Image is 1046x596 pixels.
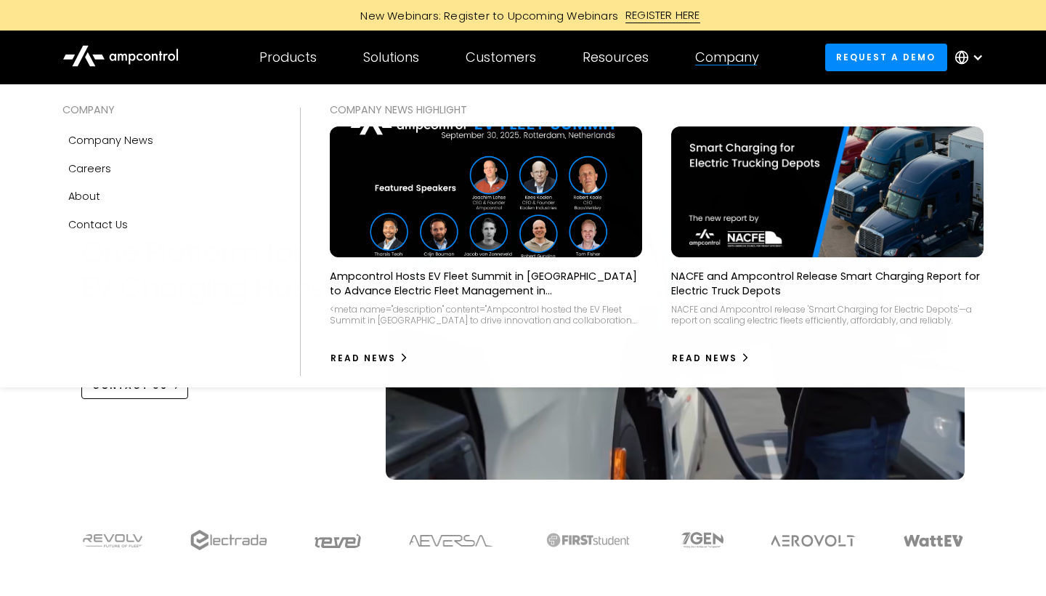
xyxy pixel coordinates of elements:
div: About [68,188,100,204]
div: NACFE and Ampcontrol release 'Smart Charging for Electric Depots'—a report on scaling electric fl... [671,304,984,326]
img: WattEV logo [903,535,964,547]
img: Aerovolt Logo [770,535,856,547]
div: COMPANY [62,102,271,118]
a: Request a demo [825,44,947,71]
a: Read News [330,347,409,370]
div: Company [695,49,759,65]
div: Solutions [363,49,419,65]
div: <meta name="description" content="Ampcontrol hosted the EV Fleet Summit in [GEOGRAPHIC_DATA] to d... [330,304,642,326]
p: Ampcontrol Hosts EV Fleet Summit in [GEOGRAPHIC_DATA] to Advance Electric Fleet Management in [GE... [330,269,642,298]
div: Read News [331,352,396,365]
div: Resources [583,49,649,65]
a: Careers [62,155,271,182]
div: Read News [672,352,737,365]
div: Products [259,49,317,65]
a: Company news [62,126,271,154]
p: NACFE and Ampcontrol Release Smart Charging Report for Electric Truck Depots [671,269,984,298]
div: REGISTER HERE [625,7,700,23]
div: Customers [466,49,536,65]
img: electrada logo [190,530,267,550]
div: Contact Us [68,217,128,233]
a: New Webinars: Register to Upcoming WebinarsREGISTER HERE [196,7,850,23]
a: Read News [671,347,750,370]
div: Careers [68,161,111,177]
a: Contact Us [62,211,271,238]
div: COMPANY NEWS Highlight [330,102,983,118]
div: Company news [68,132,153,148]
div: New Webinars: Register to Upcoming Webinars [346,8,625,23]
a: About [62,182,271,210]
